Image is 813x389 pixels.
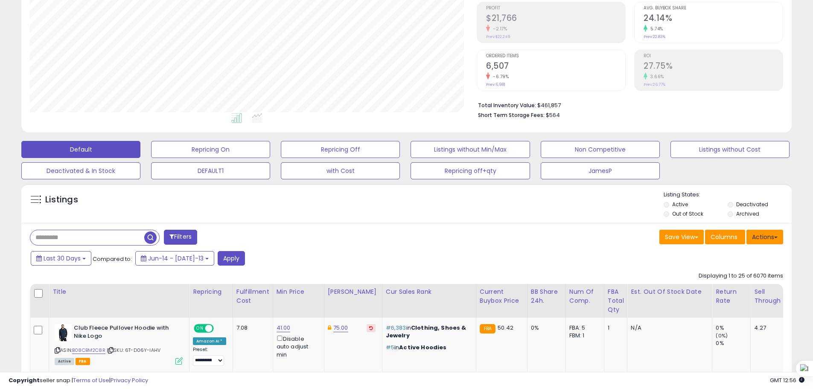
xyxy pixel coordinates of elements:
div: Current Buybox Price [480,287,524,305]
button: Actions [746,230,783,244]
button: Repricing Off [281,141,400,158]
div: 0% [716,324,750,332]
h2: 6,507 [486,61,625,73]
small: FBA [480,324,495,333]
h2: 27.75% [644,61,783,73]
button: JamesP [541,162,660,179]
div: BB Share 24h. [531,287,562,305]
div: Title [52,287,186,296]
li: $461,857 [478,99,777,110]
div: Min Price [277,287,321,296]
span: ON [195,325,205,332]
span: Jun-14 - [DATE]-13 [148,254,204,263]
button: Jun-14 - [DATE]-13 [135,251,214,266]
div: Disable auto adjust min [277,334,318,359]
div: Displaying 1 to 25 of 6070 items [699,272,783,280]
small: Prev: 6,981 [486,82,505,87]
button: with Cost [281,162,400,179]
button: Deactivated & In Stock [21,162,140,179]
a: 41.00 [277,324,291,332]
span: OFF [213,325,226,332]
h2: $21,766 [486,13,625,25]
strong: Copyright [9,376,40,384]
small: Prev: $22,249 [486,34,510,39]
span: #6,383 [386,324,406,332]
div: Repricing [193,287,229,296]
div: 4.27 [754,324,779,332]
div: Return Rate [716,287,747,305]
small: Prev: 22.83% [644,34,665,39]
button: DEFAULT1 [151,162,270,179]
button: Apply [218,251,245,266]
button: Non Competitive [541,141,660,158]
b: Club Fleece Pullover Hoodie with Nike Logo [74,324,178,342]
a: Privacy Policy [111,376,148,384]
button: Filters [164,230,197,245]
small: 5.74% [647,26,663,32]
span: FBA [76,358,90,365]
button: Repricing off+qty [411,162,530,179]
button: Save View [659,230,704,244]
span: Active Hoodies [399,343,446,351]
span: Compared to: [93,255,132,263]
a: Terms of Use [73,376,109,384]
p: in [386,324,469,339]
div: 1 [608,324,621,332]
button: Listings without Cost [670,141,790,158]
button: Last 30 Days [31,251,91,266]
div: Cur Sales Rank [386,287,472,296]
small: Prev: 26.77% [644,82,665,87]
small: 3.66% [647,73,664,80]
div: FBM: 1 [569,332,597,339]
button: Repricing On [151,141,270,158]
span: 50.42 [498,324,513,332]
span: ROI [644,54,783,58]
small: -6.79% [490,73,509,80]
span: 2025-08-13 12:56 GMT [770,376,804,384]
label: Active [672,201,688,208]
span: Avg. Buybox Share [644,6,783,11]
div: Sell Through [754,287,782,305]
span: All listings currently available for purchase on Amazon [55,358,74,365]
span: Ordered Items [486,54,625,58]
div: Fulfillment Cost [236,287,269,305]
button: Listings without Min/Max [411,141,530,158]
span: Clothing, Shoes & Jewelry [386,324,466,339]
b: Total Inventory Value: [478,102,536,109]
a: 75.00 [333,324,348,332]
span: Profit [486,6,625,11]
p: N/A [631,324,705,332]
div: Num of Comp. [569,287,600,305]
label: Deactivated [736,201,768,208]
p: in [386,344,469,351]
h2: 24.14% [644,13,783,25]
div: Preset: [193,347,226,366]
div: Est. Out Of Stock Date [631,287,708,296]
div: 0% [531,324,559,332]
button: Default [21,141,140,158]
b: Short Term Storage Fees: [478,111,545,119]
a: B08CBM2C8R [72,347,105,354]
span: Columns [711,233,737,241]
label: Out of Stock [672,210,703,217]
div: 7.08 [236,324,266,332]
img: 41jsCrMsPwL._SL40_.jpg [55,324,72,341]
div: FBA Total Qty [608,287,624,314]
span: #5 [386,343,394,351]
div: seller snap | | [9,377,148,385]
p: Listing States: [664,191,792,199]
div: FBA: 5 [569,324,597,332]
span: $564 [546,111,560,119]
div: [PERSON_NAME] [328,287,379,296]
div: 0% [716,339,750,347]
span: | SKU: 6T-D06Y-IAHV [107,347,160,354]
small: -2.17% [490,26,507,32]
div: ASIN: [55,324,183,364]
button: Columns [705,230,745,244]
div: Amazon AI * [193,337,226,345]
label: Archived [736,210,759,217]
h5: Listings [45,194,78,206]
small: (0%) [716,332,728,339]
span: Last 30 Days [44,254,81,263]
